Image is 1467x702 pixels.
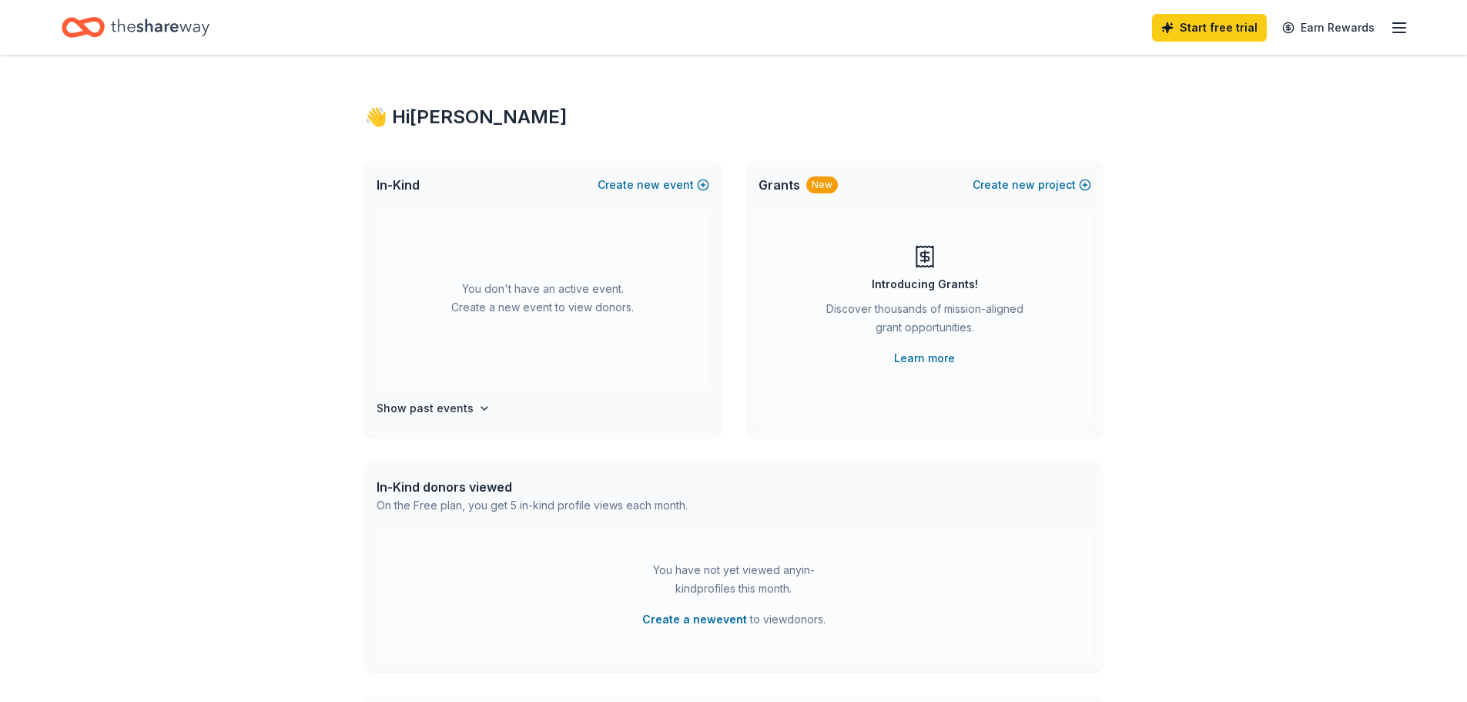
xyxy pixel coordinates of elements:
button: Show past events [377,399,491,418]
span: new [637,176,660,194]
a: Learn more [894,349,955,368]
div: You have not yet viewed any in-kind profiles this month. [638,561,830,598]
a: Earn Rewards [1273,14,1384,42]
span: new [1012,176,1035,194]
a: Home [62,9,209,45]
div: Discover thousands of mission-aligned grant opportunities. [820,300,1030,343]
div: New [806,176,838,193]
button: Createnewevent [598,176,709,194]
div: On the Free plan, you get 5 in-kind profile views each month. [377,496,688,515]
button: Createnewproject [973,176,1091,194]
span: In-Kind [377,176,420,194]
div: Introducing Grants! [872,275,978,294]
a: Start free trial [1152,14,1267,42]
span: Grants [759,176,800,194]
div: 👋 Hi [PERSON_NAME] [364,105,1104,129]
div: In-Kind donors viewed [377,478,688,496]
span: to view donors . [642,610,826,629]
h4: Show past events [377,399,474,418]
button: Create a newevent [642,610,747,629]
div: You don't have an active event. Create a new event to view donors. [377,210,709,387]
